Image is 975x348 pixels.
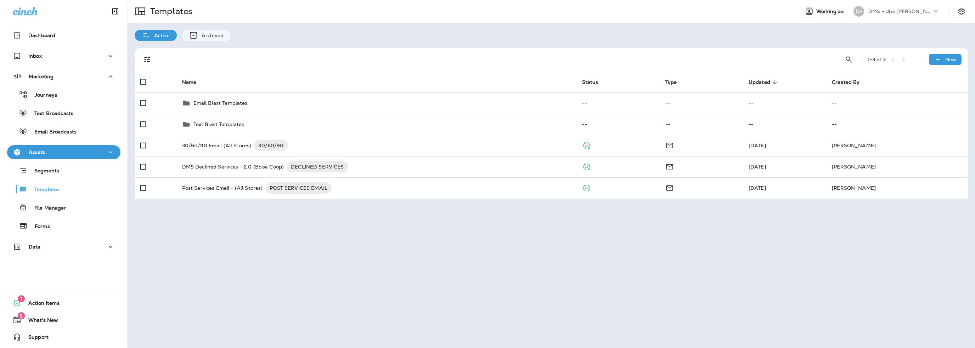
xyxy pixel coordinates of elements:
p: Text Blast Templates [193,121,244,127]
div: 30/60/90 [254,140,288,151]
p: Archived [198,33,224,38]
span: Status [582,79,608,85]
p: Marketing [29,74,53,79]
span: 8 [17,312,25,319]
button: Support [7,330,120,344]
span: Working as: [816,8,846,15]
p: Post Services Email - (All Stores) [182,182,263,194]
span: Published [582,142,591,148]
button: Filters [140,52,154,67]
p: Active [151,33,170,38]
td: -- [743,92,826,114]
button: Collapse Sidebar [105,4,125,18]
p: File Manager [27,205,66,212]
p: Inbox [28,53,42,59]
span: 1 [18,295,25,302]
span: POST SERVICES EMAIL [265,184,332,192]
p: 30/60/90 Email (All Stores) [182,140,252,151]
span: Created By [832,79,860,85]
p: Assets [29,149,45,155]
button: Search Templates [842,52,856,67]
p: New [945,57,956,62]
button: 8What's New [7,313,120,327]
button: Templates [7,182,120,196]
p: Templates [27,187,60,193]
button: Data [7,240,120,254]
p: Forms [28,223,50,230]
span: Type [665,79,686,85]
td: -- [576,114,660,135]
div: 1 - 3 of 3 [868,57,886,62]
span: Updated [749,79,779,85]
button: 1Action Items [7,296,120,310]
td: -- [826,114,968,135]
span: Type [665,79,677,85]
span: [DATE] [749,164,766,170]
span: Shane Kump [749,142,766,149]
span: Status [582,79,598,85]
button: Journeys [7,87,120,102]
p: DMS Declined Services - 2.0 (Boise Coop) [182,161,284,172]
button: Inbox [7,49,120,63]
span: Email [665,142,674,148]
td: -- [660,114,743,135]
p: Dashboard [28,33,55,38]
span: Name [182,79,206,85]
p: Email Blast Templates [193,100,248,106]
button: Forms [7,218,120,233]
div: DECLINED SERVICES [287,161,348,172]
span: Published [582,184,591,190]
span: Name [182,79,197,85]
p: Journeys [28,92,57,99]
button: Text Broadcasts [7,105,120,120]
td: -- [660,92,743,114]
td: -- [826,92,968,114]
button: File Manager [7,200,120,215]
td: [PERSON_NAME] [826,177,968,199]
span: Shane Kump [749,185,766,191]
span: Email [665,184,674,190]
span: Email [665,163,674,169]
span: Updated [749,79,770,85]
span: 30/60/90 [254,142,288,149]
p: Data [29,244,41,250]
td: [PERSON_NAME] [826,156,968,177]
button: Settings [955,5,968,18]
td: -- [743,114,826,135]
td: -- [576,92,660,114]
p: Templates [147,6,192,17]
span: Created By [832,79,869,85]
div: POST SERVICES EMAIL [265,182,332,194]
span: DECLINED SERVICES [287,163,348,170]
button: Email Broadcasts [7,124,120,139]
span: Action Items [21,300,60,309]
p: Email Broadcasts [27,129,77,136]
button: Segments [7,163,120,178]
p: DMS - dba [PERSON_NAME] [868,8,932,14]
div: D- [853,6,864,17]
p: Text Broadcasts [27,110,73,117]
button: Marketing [7,69,120,84]
span: Published [582,163,591,169]
p: Segments [27,168,59,175]
button: Dashboard [7,28,120,42]
span: Support [21,334,49,343]
td: [PERSON_NAME] [826,135,968,156]
button: Assets [7,145,120,159]
span: What's New [21,317,58,326]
